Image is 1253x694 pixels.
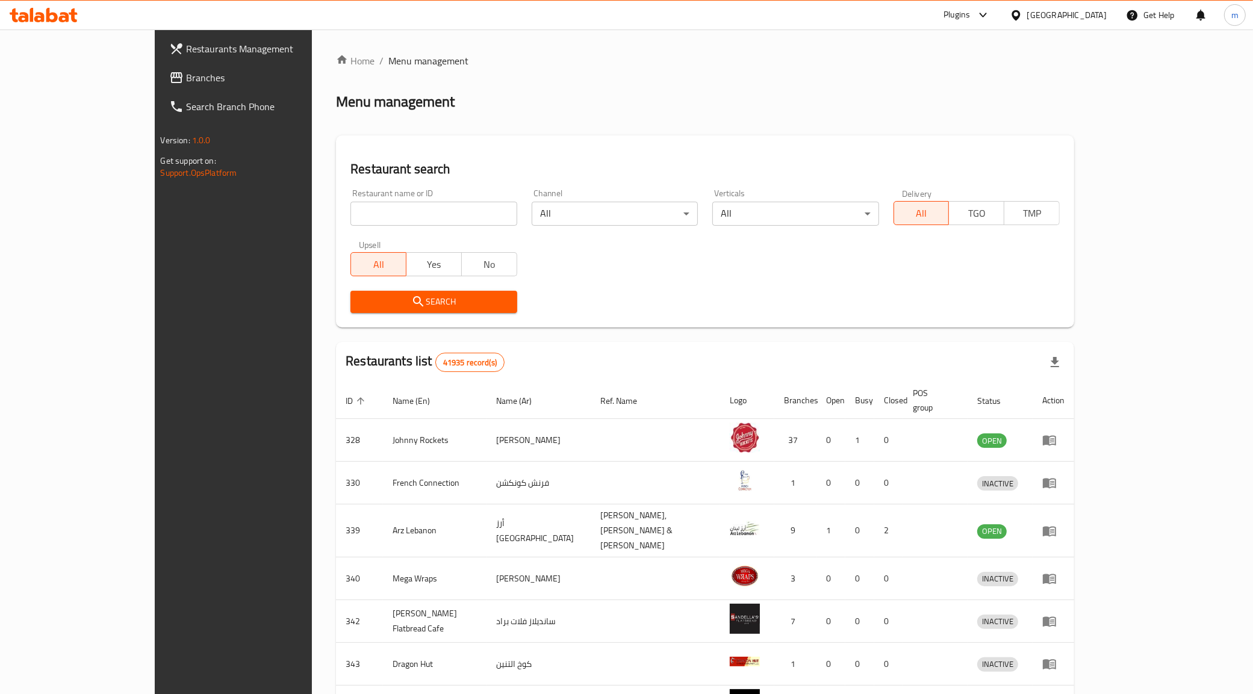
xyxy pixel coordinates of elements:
[388,54,468,68] span: Menu management
[720,382,774,419] th: Logo
[406,252,462,276] button: Yes
[393,394,446,408] span: Name (En)
[977,524,1007,539] div: OPEN
[350,252,406,276] button: All
[977,394,1016,408] span: Status
[977,657,1018,672] div: INACTIVE
[1042,657,1065,671] div: Menu
[350,291,517,313] button: Search
[774,557,816,600] td: 3
[467,256,512,273] span: No
[1231,8,1239,22] span: m
[816,382,845,419] th: Open
[601,394,653,408] span: Ref. Name
[1042,476,1065,490] div: Menu
[816,504,845,557] td: 1
[845,419,874,462] td: 1
[383,504,487,557] td: Arz Lebanon
[356,256,402,273] span: All
[411,256,457,273] span: Yes
[350,160,1060,178] h2: Restaurant search
[461,252,517,276] button: No
[383,557,487,600] td: Mega Wraps
[1042,524,1065,538] div: Menu
[845,382,874,419] th: Busy
[161,165,237,181] a: Support.OpsPlatform
[730,604,760,634] img: Sandella's Flatbread Cafe
[899,205,945,222] span: All
[845,557,874,600] td: 0
[845,643,874,686] td: 0
[192,132,211,148] span: 1.0.0
[1027,8,1107,22] div: [GEOGRAPHIC_DATA]
[874,462,903,504] td: 0
[977,433,1007,448] div: OPEN
[161,153,216,169] span: Get support on:
[336,54,1074,68] nav: breadcrumb
[977,434,1007,448] span: OPEN
[487,419,591,462] td: [PERSON_NAME]
[874,557,903,600] td: 0
[730,513,760,544] img: Arz Lebanon
[730,646,760,677] img: Dragon Hut
[977,615,1018,629] div: INACTIVE
[161,132,190,148] span: Version:
[816,419,845,462] td: 0
[1042,433,1065,447] div: Menu
[977,476,1018,491] div: INACTIVE
[774,419,816,462] td: 37
[160,34,364,63] a: Restaurants Management
[186,99,355,114] span: Search Branch Phone
[944,8,970,22] div: Plugins
[379,54,384,68] li: /
[487,600,591,643] td: سانديلاز فلات براد
[487,643,591,686] td: كوخ التنين
[977,524,1007,538] span: OPEN
[487,462,591,504] td: فرنش كونكشن
[346,394,368,408] span: ID
[774,600,816,643] td: 7
[1042,614,1065,628] div: Menu
[359,240,381,249] label: Upsell
[816,557,845,600] td: 0
[160,92,364,121] a: Search Branch Phone
[845,600,874,643] td: 0
[874,600,903,643] td: 0
[774,504,816,557] td: 9
[383,600,487,643] td: [PERSON_NAME] Flatbread Cafe
[977,477,1018,491] span: INACTIVE
[774,382,816,419] th: Branches
[487,504,591,557] td: أرز [GEOGRAPHIC_DATA]
[913,386,953,415] span: POS group
[336,92,455,111] h2: Menu management
[383,462,487,504] td: French Connection
[436,357,504,368] span: 41935 record(s)
[902,189,932,197] label: Delivery
[160,63,364,92] a: Branches
[774,643,816,686] td: 1
[730,561,760,591] img: Mega Wraps
[730,423,760,453] img: Johnny Rockets
[845,504,874,557] td: 0
[845,462,874,504] td: 0
[1042,571,1065,586] div: Menu
[1009,205,1055,222] span: TMP
[186,70,355,85] span: Branches
[360,294,507,309] span: Search
[977,572,1018,586] span: INACTIVE
[874,419,903,462] td: 0
[977,657,1018,671] span: INACTIVE
[1033,382,1074,419] th: Action
[435,353,505,372] div: Total records count
[1004,201,1060,225] button: TMP
[1040,348,1069,377] div: Export file
[816,643,845,686] td: 0
[350,202,517,226] input: Search for restaurant name or ID..
[894,201,950,225] button: All
[712,202,878,226] div: All
[948,201,1004,225] button: TGO
[186,42,355,56] span: Restaurants Management
[816,462,845,504] td: 0
[816,600,845,643] td: 0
